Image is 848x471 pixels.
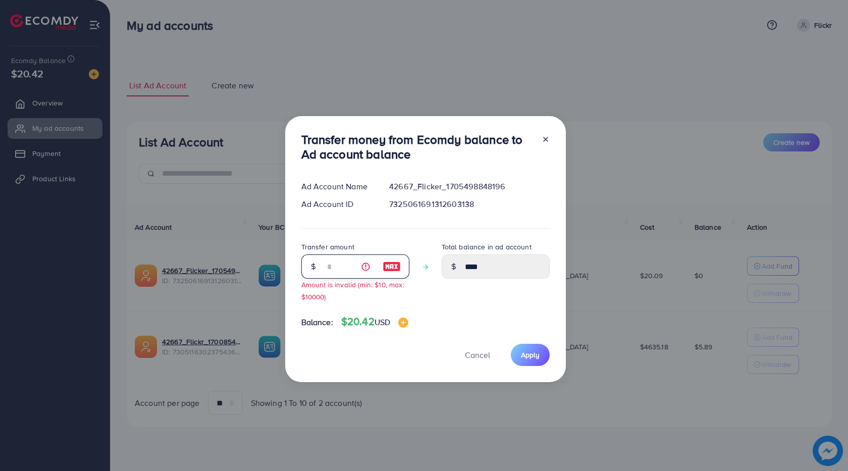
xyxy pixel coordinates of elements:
span: USD [375,317,390,328]
span: Cancel [465,349,490,360]
div: 7325061691312603138 [381,198,557,210]
div: 42667_Flicker_1705498848196 [381,181,557,192]
label: Total balance in ad account [442,242,532,252]
img: image [383,260,401,273]
img: image [398,318,408,328]
label: Transfer amount [301,242,354,252]
small: Amount is invalid (min: $10, max: $10000) [301,280,404,301]
button: Apply [511,344,550,365]
h4: $20.42 [341,316,408,328]
span: Balance: [301,317,333,328]
span: Apply [521,350,540,360]
div: Ad Account Name [293,181,382,192]
div: Ad Account ID [293,198,382,210]
h3: Transfer money from Ecomdy balance to Ad account balance [301,132,534,162]
button: Cancel [452,344,503,365]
